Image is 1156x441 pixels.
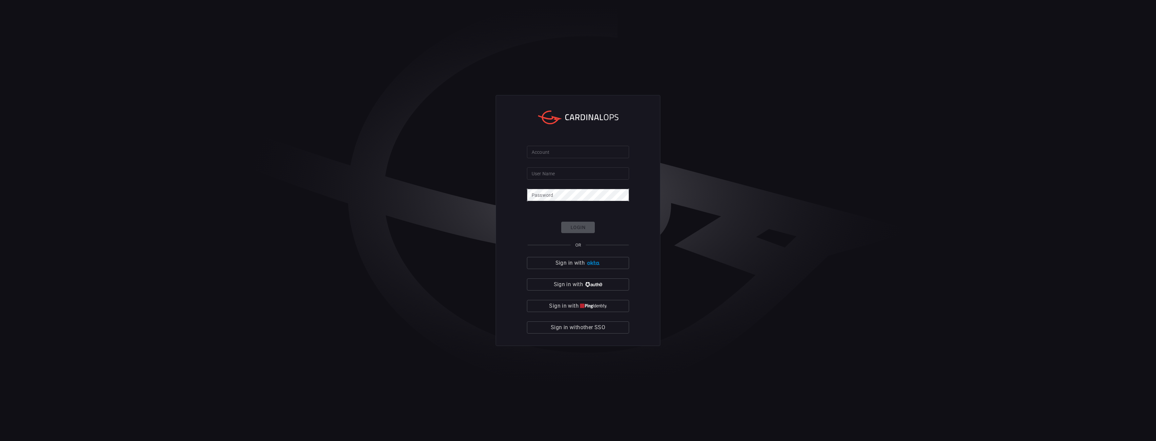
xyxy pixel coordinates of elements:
input: Type your user name [527,167,629,180]
img: quu4iresuhQAAAABJRU5ErkJggg== [580,304,607,309]
img: vP8Hhh4KuCH8AavWKdZY7RZgAAAAASUVORK5CYII= [584,282,602,287]
button: Sign in withother SSO [527,321,629,334]
img: Ad5vKXme8s1CQAAAABJRU5ErkJggg== [586,261,601,266]
span: OR [575,242,581,248]
span: Sign in with [555,258,585,268]
span: Sign in with other SSO [551,323,605,332]
input: Type your account [527,146,629,158]
button: Sign in with [527,278,629,291]
span: Sign in with [549,301,578,311]
button: Sign in with [527,300,629,312]
span: Sign in with [554,280,583,289]
button: Sign in with [527,257,629,269]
